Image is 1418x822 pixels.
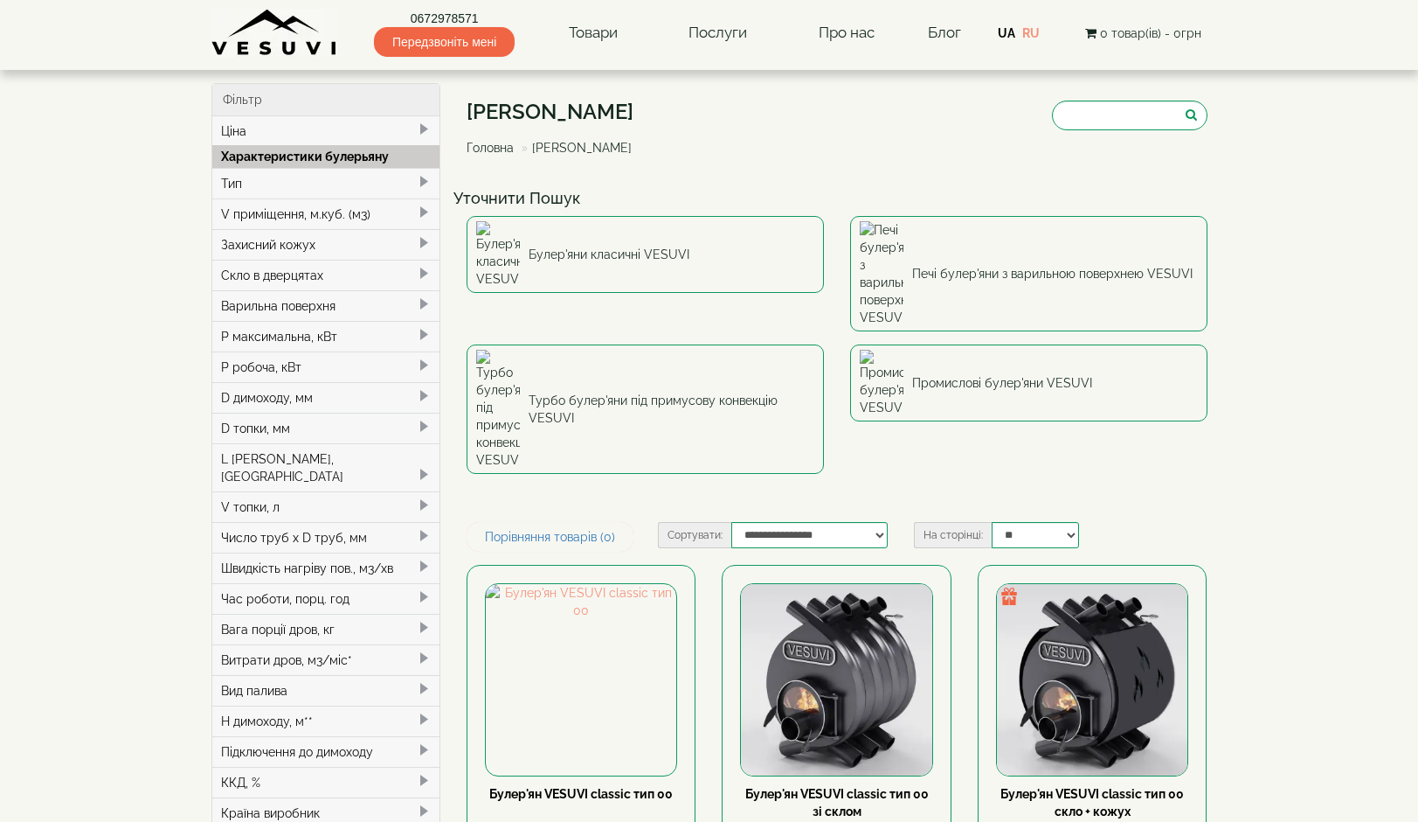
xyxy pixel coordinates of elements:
[1100,26,1201,40] span: 0 товар(ів) - 0грн
[850,345,1207,421] a: Промислові булер'яни VESUVI Промислові булер'яни VESUVI
[997,584,1187,775] img: Булер'ян VESUVI classic тип 00 скло + кожух
[374,27,515,57] span: Передзвоніть мені
[212,382,440,413] div: D димоходу, мм
[212,522,440,553] div: Число труб x D труб, мм
[1000,588,1018,605] img: gift
[801,13,892,53] a: Про нас
[212,767,440,798] div: ККД, %
[212,116,440,146] div: Ціна
[467,101,645,123] h1: [PERSON_NAME]
[212,614,440,644] div: Вага порції дров, кг
[212,736,440,767] div: Підключення до димоходу
[741,584,931,775] img: Булер'ян VESUVI classic тип 00 зі склом
[212,706,440,736] div: H димоходу, м**
[467,522,633,552] a: Порівняння товарів (0)
[467,216,824,293] a: Булер'яни класичні VESUVI Булер'яни класичні VESUVI
[212,675,440,706] div: Вид палива
[212,443,440,491] div: L [PERSON_NAME], [GEOGRAPHIC_DATA]
[1000,787,1184,819] a: Булер'ян VESUVI classic тип 00 скло + кожух
[212,199,440,229] div: V приміщення, м.куб. (м3)
[212,413,440,443] div: D топки, мм
[671,13,764,53] a: Послуги
[453,190,1221,207] h4: Уточнити Пошук
[212,491,440,522] div: V топки, л
[860,221,903,326] img: Печі булер'яни з варильною поверхнею VESUVI
[212,229,440,260] div: Захисний кожух
[928,24,961,41] a: Блог
[212,290,440,321] div: Варильна поверхня
[551,13,635,53] a: Товари
[850,216,1207,331] a: Печі булер'яни з варильною поверхнею VESUVI Печі булер'яни з варильною поверхнею VESUVI
[212,321,440,352] div: P максимальна, кВт
[1022,26,1040,40] a: RU
[212,644,440,675] div: Витрати дров, м3/міс*
[1080,24,1207,43] button: 0 товар(ів) - 0грн
[860,350,903,416] img: Промислові булер'яни VESUVI
[914,522,992,548] label: На сторінці:
[517,139,632,157] li: [PERSON_NAME]
[212,145,440,168] div: Характеристики булерьяну
[212,583,440,614] div: Час роботи, порц. год
[658,522,731,548] label: Сортувати:
[212,84,440,116] div: Фільтр
[467,141,514,155] a: Головна
[212,260,440,290] div: Скло в дверцятах
[476,350,520,469] img: Турбо булер'яни під примусову конвекцію VESUVI
[745,787,929,819] a: Булер'ян VESUVI classic тип 00 зі склом
[374,10,515,27] a: 0672978571
[489,787,673,801] a: Булер'ян VESUVI classic тип 00
[476,221,520,288] img: Булер'яни класичні VESUVI
[467,345,824,474] a: Турбо булер'яни під примусову конвекцію VESUVI Турбо булер'яни під примусову конвекцію VESUVI
[212,553,440,583] div: Швидкість нагріву пов., м3/хв
[212,168,440,199] div: Тип
[211,9,338,57] img: Завод VESUVI
[486,584,676,775] img: Булер'ян VESUVI classic тип 00
[212,352,440,382] div: P робоча, кВт
[998,26,1015,40] a: UA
